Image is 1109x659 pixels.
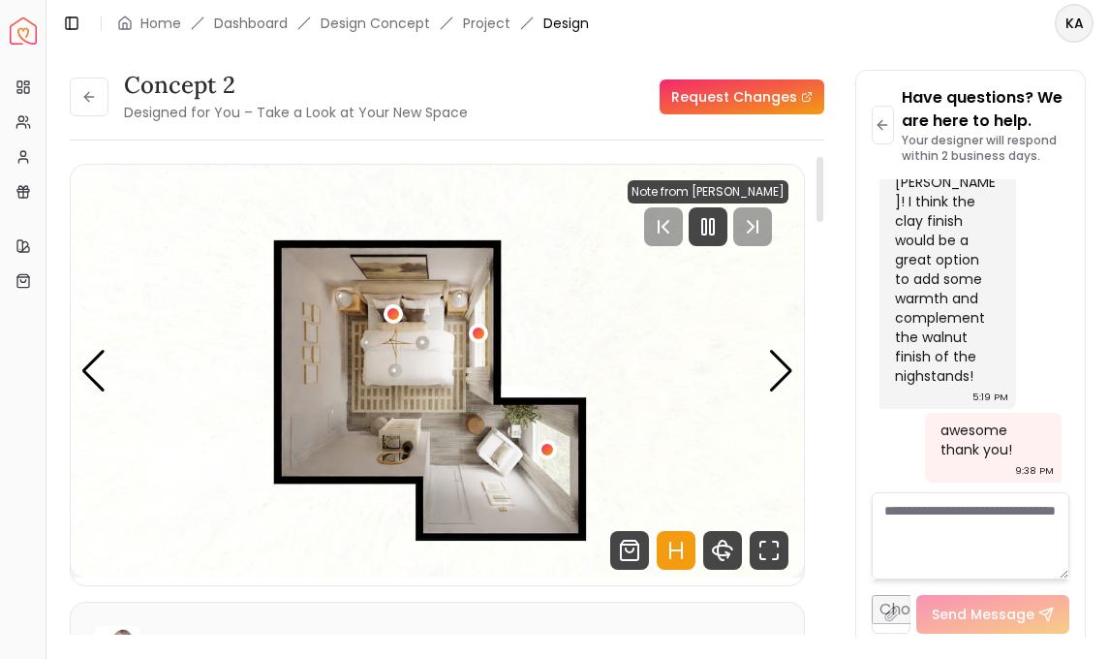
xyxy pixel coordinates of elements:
a: Spacejoy [10,17,37,45]
h3: concept 2 [124,70,468,101]
svg: 360 View [703,531,742,570]
div: Previous slide [80,350,107,392]
p: Have questions? We are here to help. [902,86,1069,133]
img: Design Render 1 [71,165,804,578]
svg: Hotspots Toggle [657,531,695,570]
div: Next slide [768,350,794,392]
svg: Fullscreen [750,531,788,570]
button: KA [1055,4,1094,43]
div: Carousel [71,165,804,578]
a: Home [140,14,181,33]
div: 1 / 6 [71,165,804,578]
small: Designed for You – Take a Look at Your New Space [124,103,468,122]
div: Note from [PERSON_NAME] [628,180,788,204]
svg: Shop Products from this design [610,531,649,570]
a: Dashboard [214,14,288,33]
div: awesome thank you! [940,421,1042,459]
span: Design [543,14,589,33]
li: Design Concept [321,14,430,33]
svg: Pause [696,215,720,238]
img: Spacejoy Logo [10,17,37,45]
span: KA [1057,6,1092,41]
div: 5:19 PM [972,388,1008,407]
div: 9:38 PM [1015,461,1054,481]
div: Hi [PERSON_NAME]! I think the clay finish would be a great option to add some warmth and compleme... [895,153,997,386]
a: Request Changes [660,79,824,114]
a: Project [463,14,510,33]
p: Your designer will respond within 2 business days. [902,133,1069,164]
nav: breadcrumb [117,14,589,33]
